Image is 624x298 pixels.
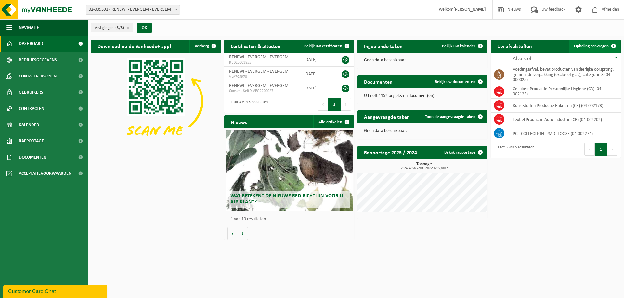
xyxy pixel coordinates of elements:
span: Dashboard [19,36,43,52]
span: 02-009591 - RENEWI - EVERGEM - EVERGEM [86,5,180,15]
div: 1 tot 3 van 3 resultaten [227,97,268,111]
span: Rapportage [19,133,44,149]
span: Navigatie [19,19,39,36]
a: Bekijk uw kalender [437,40,487,53]
button: Vorige [227,227,238,240]
iframe: chat widget [3,284,109,298]
span: Verberg [195,44,209,48]
span: Afvalstof [513,56,531,61]
span: Toon de aangevraagde taken [425,115,475,119]
a: Bekijk uw certificaten [299,40,354,53]
span: Contactpersonen [19,68,57,84]
a: Wat betekent de nieuwe RED-richtlijn voor u als klant? [226,130,353,211]
span: Vestigingen [95,23,124,33]
a: Toon de aangevraagde taken [420,110,487,123]
span: Bekijk uw certificaten [304,44,342,48]
h2: Documenten [357,75,399,88]
span: Gebruikers [19,84,43,101]
span: RENEWI - EVERGEM - EVERGEM [229,69,289,74]
span: Wat betekent de nieuwe RED-richtlijn voor u als klant? [230,193,343,205]
h2: Uw afvalstoffen [491,40,539,52]
td: [DATE] [299,67,333,81]
span: RENEWI - EVERGEM - EVERGEM [229,55,289,60]
span: Documenten [19,149,46,165]
a: Alle artikelen [313,115,354,128]
span: Bekijk uw kalender [442,44,475,48]
h2: Certificaten & attesten [224,40,287,52]
h3: Tonnage [361,162,487,170]
img: Download de VHEPlus App [91,53,221,150]
span: Bekijk uw documenten [435,80,475,84]
h2: Ingeplande taken [357,40,409,52]
strong: [PERSON_NAME] [453,7,486,12]
button: Next [341,98,351,111]
div: 1 tot 5 van 5 resultaten [494,142,534,156]
button: OK [137,23,152,33]
h2: Aangevraagde taken [357,110,416,123]
a: Bekijk uw documenten [430,75,487,88]
p: Geen data beschikbaar. [364,58,481,63]
span: Acceptatievoorwaarden [19,165,71,182]
h2: Download nu de Vanheede+ app! [91,40,178,52]
span: Kalender [19,117,39,133]
p: 1 van 10 resultaten [231,217,351,221]
td: Textiel Productie Auto-industrie (CR) (04-002202) [508,113,621,126]
button: 1 [328,98,341,111]
a: Bekijk rapportage [439,146,487,159]
h2: Rapportage 2025 / 2024 [357,146,423,159]
a: Ophaling aanvragen [569,40,620,53]
span: Contracten [19,101,44,117]
h2: Nieuws [224,115,253,128]
span: RED25003855 [229,60,294,65]
td: Cellulose Productie Persoonlijke Hygiene (CR) (04-002123) [508,84,621,99]
span: Consent-SelfD-VEG2200027 [229,89,294,94]
count: (3/3) [115,26,124,30]
span: 02-009591 - RENEWI - EVERGEM - EVERGEM [86,5,180,14]
button: Verberg [189,40,220,53]
span: Bedrijfsgegevens [19,52,57,68]
p: Geen data beschikbaar. [364,129,481,133]
button: Next [607,143,617,156]
button: Volgende [238,227,248,240]
td: PCI_COLLECTION_PMD_LOOSE (04-002274) [508,126,621,140]
td: [DATE] [299,53,333,67]
span: 2024: 4056,720 t - 2025: 1205,810 t [361,167,487,170]
td: Kunststoffen Productie Etiketten (CR) (04-002173) [508,99,621,113]
p: U heeft 1152 ongelezen document(en). [364,94,481,98]
button: Previous [584,143,595,156]
td: [DATE] [299,81,333,95]
td: voedingsafval, bevat producten van dierlijke oorsprong, gemengde verpakking (exclusief glas), cat... [508,65,621,84]
span: VLA705978 [229,74,294,79]
button: 1 [595,143,607,156]
span: Ophaling aanvragen [574,44,609,48]
button: Vestigingen(3/3) [91,23,133,32]
button: Previous [318,98,328,111]
span: RENEWI - EVERGEM - EVERGEM [229,83,289,88]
